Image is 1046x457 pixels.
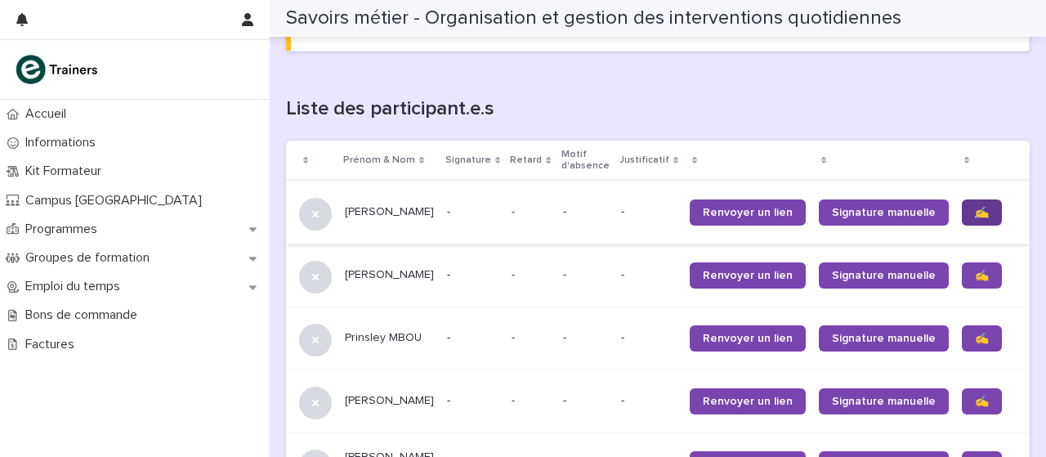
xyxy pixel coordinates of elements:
a: ✍️ [962,325,1002,352]
font: Signature manuelle [832,207,936,218]
font: - [447,269,450,280]
a: Signature manuelle [819,199,949,226]
font: Motif d'absence [561,150,610,171]
font: - [563,206,566,217]
font: Signature manuelle [832,396,936,407]
font: Kit Formateur [25,164,101,177]
font: ✍️ [975,396,989,407]
font: Campus [GEOGRAPHIC_DATA] [25,194,202,207]
font: Signature manuelle [832,270,936,281]
font: ✍️ [975,270,989,281]
font: Prénom & Nom [343,155,415,165]
font: Prinsley MBOU [345,332,422,343]
font: Factures [25,338,74,351]
font: - [563,269,566,280]
font: Groupes de formation [25,251,150,264]
a: ✍️ [962,388,1002,414]
font: Signature manuelle [832,333,936,344]
font: [PERSON_NAME] [345,395,434,406]
font: - [512,395,515,406]
img: K0CqGN7SDeD6s4JG8KQk [13,53,103,86]
font: - [621,332,624,343]
font: - [447,332,450,343]
font: Renvoyer un lien [703,396,793,407]
font: Emploi du temps [25,280,120,293]
a: Signature manuelle [819,388,949,414]
font: [PERSON_NAME] [345,269,434,280]
font: - [621,269,624,280]
font: - [447,395,450,406]
font: - [621,395,624,406]
a: Signature manuelle [819,262,949,289]
font: Justificatif [619,155,669,165]
font: - [563,395,566,406]
font: - [512,206,515,217]
font: - [563,332,566,343]
a: Signature manuelle [819,325,949,352]
font: Informations [25,136,96,149]
font: Accueil [25,107,66,120]
font: Renvoyer un lien [703,333,793,344]
a: Renvoyer un lien [690,262,806,289]
font: Renvoyer un lien [703,270,793,281]
font: Bons de commande [25,308,137,321]
font: Renvoyer un lien [703,207,793,218]
a: ✍️ [962,262,1002,289]
font: Programmes [25,222,97,235]
a: Renvoyer un lien [690,388,806,414]
font: - [512,269,515,280]
font: Signature [445,155,491,165]
font: - [621,206,624,217]
font: Savoirs métier - Organisation et gestion des interventions quotidiennes [286,8,901,28]
font: Retard [510,155,542,165]
a: ✍️ [962,199,1002,226]
h1: Liste des participant.e.s [286,97,1030,121]
font: - [512,332,515,343]
font: - [447,206,450,217]
font: [PERSON_NAME] [345,206,434,217]
a: Renvoyer un lien [690,325,806,352]
font: ✍️ [975,207,989,218]
font: ✍️ [975,333,989,344]
a: Renvoyer un lien [690,199,806,226]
